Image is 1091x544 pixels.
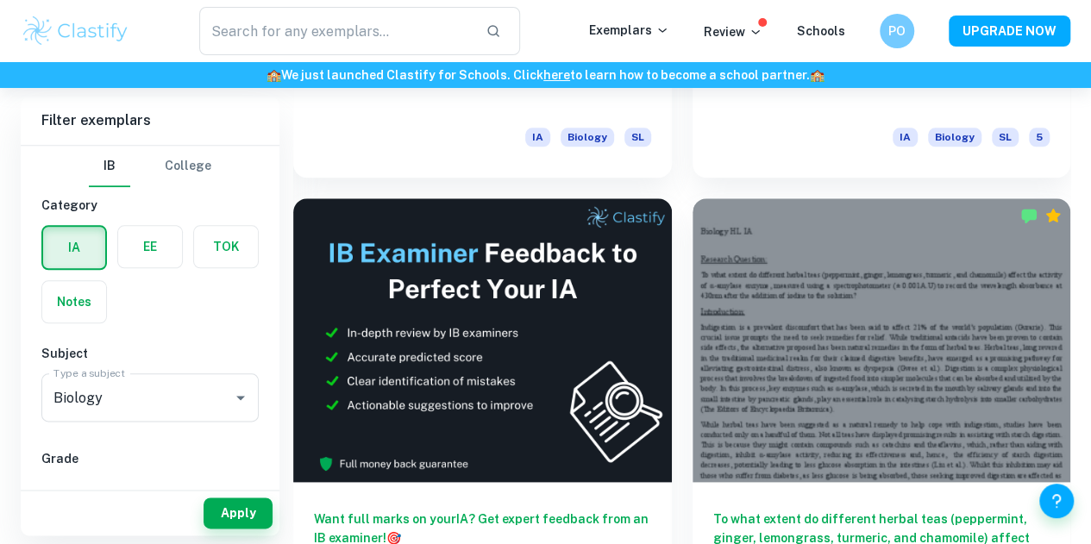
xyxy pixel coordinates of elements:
span: 🏫 [810,68,825,82]
span: IA [893,128,918,147]
span: SL [992,128,1019,147]
h6: Category [41,196,259,215]
div: Filter type choice [89,146,211,187]
button: IA [43,227,105,268]
button: Notes [42,281,106,322]
button: Apply [204,497,273,528]
button: TOK [194,226,258,267]
input: Search for any exemplars... [199,7,472,55]
img: Clastify logo [21,14,130,48]
button: Help and Feedback [1039,484,1074,518]
span: SL [624,128,651,147]
span: Biology [561,128,614,147]
a: Schools [797,24,845,38]
span: 🏫 [266,68,281,82]
p: Exemplars [589,21,669,40]
h6: Grade [41,449,259,468]
span: Biology [928,128,981,147]
h6: We just launched Clastify for Schools. Click to learn how to become a school partner. [3,66,1088,84]
img: Thumbnail [293,198,672,482]
h6: PO [887,22,907,41]
button: UPGRADE NOW [949,16,1070,47]
button: College [165,146,211,187]
img: Marked [1020,207,1038,224]
button: PO [880,14,914,48]
button: IB [89,146,130,187]
a: here [543,68,570,82]
p: Review [704,22,762,41]
button: EE [118,226,182,267]
div: Premium [1044,207,1062,224]
h6: Subject [41,344,259,363]
h6: Filter exemplars [21,97,279,145]
button: Open [229,385,253,410]
span: IA [525,128,550,147]
span: 5 [1029,128,1050,147]
label: Type a subject [53,366,125,380]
